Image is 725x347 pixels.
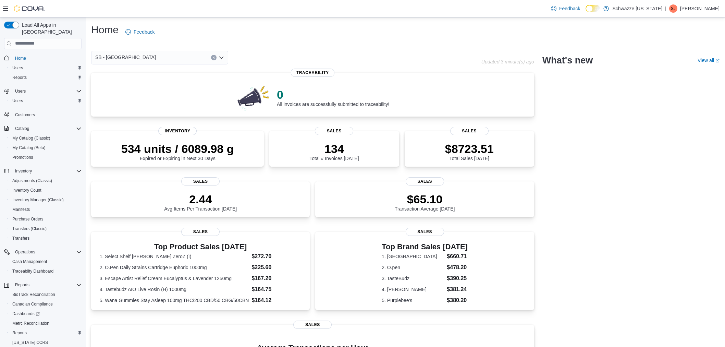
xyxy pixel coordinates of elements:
[445,142,494,156] p: $8723.51
[251,263,301,272] dd: $225.60
[7,309,84,319] a: Dashboards
[10,177,82,185] span: Adjustments (Classic)
[158,127,197,135] span: Inventory
[10,258,82,266] span: Cash Management
[251,296,301,304] dd: $164.12
[10,319,82,327] span: Metrc Reconciliation
[12,216,44,222] span: Purchase Orders
[100,264,249,271] dt: 2. O.Pen Daily Strains Cartridge Euphoric 1000mg
[309,142,359,156] p: 134
[7,319,84,328] button: Metrc Reconciliation
[1,166,84,176] button: Inventory
[542,55,593,66] h2: What's new
[7,195,84,205] button: Inventory Manager (Classic)
[15,88,26,94] span: Users
[10,300,56,308] a: Canadian Compliance
[7,266,84,276] button: Traceabilty Dashboard
[12,124,32,133] button: Catalog
[251,274,301,283] dd: $167.20
[12,135,50,141] span: My Catalog (Classic)
[10,258,50,266] a: Cash Management
[12,54,82,62] span: Home
[12,87,28,95] button: Users
[134,28,155,35] span: Feedback
[7,153,84,162] button: Promotions
[91,23,119,37] h1: Home
[10,153,82,161] span: Promotions
[698,58,720,63] a: View allExternal link
[100,243,302,251] h3: Top Product Sales [DATE]
[665,4,666,13] p: |
[10,186,44,194] a: Inventory Count
[7,186,84,195] button: Inventory Count
[7,299,84,309] button: Canadian Compliance
[1,53,84,63] button: Home
[7,214,84,224] button: Purchase Orders
[7,176,84,186] button: Adjustments (Classic)
[12,178,52,183] span: Adjustments (Classic)
[236,84,271,111] img: 0
[14,5,45,12] img: Cova
[12,321,49,326] span: Metrc Reconciliation
[12,281,82,289] span: Reports
[382,286,444,293] dt: 4. [PERSON_NAME]
[447,263,468,272] dd: $478.20
[309,142,359,161] div: Total # Invoices [DATE]
[95,53,156,61] span: SB - [GEOGRAPHIC_DATA]
[12,236,29,241] span: Transfers
[447,285,468,294] dd: $381.24
[211,55,217,60] button: Clear input
[406,177,444,186] span: Sales
[1,110,84,120] button: Customers
[12,281,32,289] button: Reports
[7,96,84,106] button: Users
[10,144,48,152] a: My Catalog (Beta)
[164,192,237,212] div: Avg Items Per Transaction [DATE]
[10,338,51,347] a: [US_STATE] CCRS
[123,25,157,39] a: Feedback
[481,59,534,64] p: Updated 3 minute(s) ago
[12,111,38,119] a: Customers
[1,280,84,290] button: Reports
[12,268,53,274] span: Traceabilty Dashboard
[395,192,455,206] p: $65.10
[10,319,52,327] a: Metrc Reconciliation
[382,264,444,271] dt: 2. O.pen
[7,73,84,82] button: Reports
[7,63,84,73] button: Users
[164,192,237,206] p: 2.44
[15,168,32,174] span: Inventory
[10,196,82,204] span: Inventory Manager (Classic)
[7,205,84,214] button: Manifests
[10,73,29,82] a: Reports
[219,55,224,60] button: Open list of options
[12,65,23,71] span: Users
[12,330,27,336] span: Reports
[10,134,82,142] span: My Catalog (Classic)
[715,59,720,63] svg: External link
[12,248,38,256] button: Operations
[10,234,32,242] a: Transfers
[277,88,389,101] p: 0
[10,97,82,105] span: Users
[10,300,82,308] span: Canadian Compliance
[10,134,53,142] a: My Catalog (Classic)
[15,249,35,255] span: Operations
[10,215,46,223] a: Purchase Orders
[10,267,82,275] span: Traceabilty Dashboard
[10,338,82,347] span: Washington CCRS
[291,69,334,77] span: Traceability
[100,286,249,293] dt: 4. Tastebudz AIO Live Rosin (H) 1000mg
[680,4,720,13] p: [PERSON_NAME]
[548,2,583,15] a: Feedback
[10,215,82,223] span: Purchase Orders
[10,234,82,242] span: Transfers
[10,205,82,214] span: Manifests
[10,225,49,233] a: Transfers (Classic)
[121,142,234,161] div: Expired or Expiring in Next 30 Days
[100,275,249,282] dt: 3. Escape Artist Relief Cream Eucalyptus & Lavender 1250mg
[10,64,82,72] span: Users
[10,329,82,337] span: Reports
[10,290,58,299] a: BioTrack Reconciliation
[671,4,676,13] span: SJ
